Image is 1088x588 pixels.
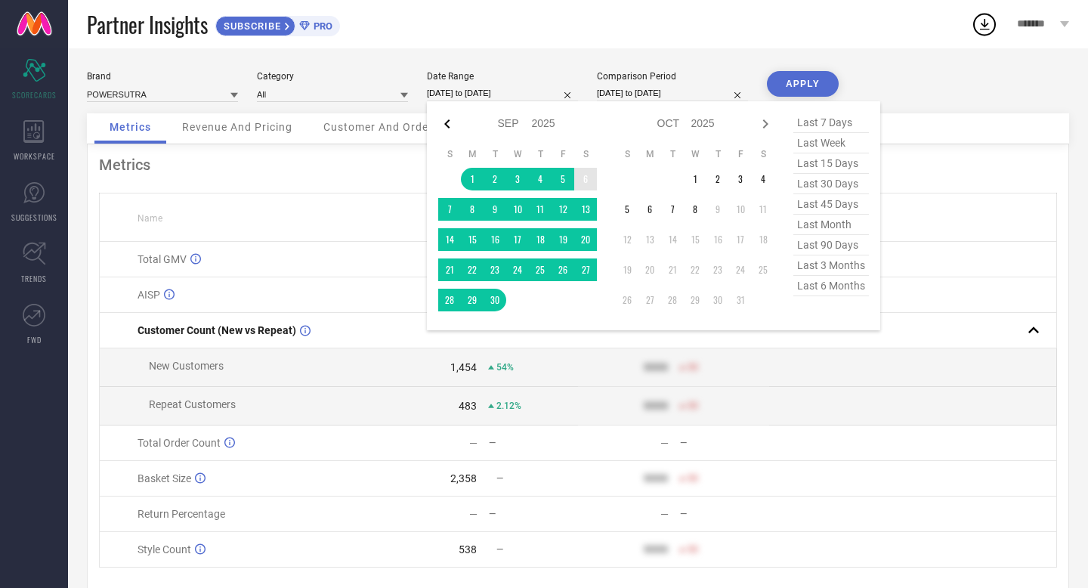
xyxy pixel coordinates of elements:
div: — [489,438,577,448]
td: Tue Oct 14 2025 [661,228,684,251]
td: Tue Oct 28 2025 [661,289,684,311]
td: Thu Sep 11 2025 [529,198,552,221]
td: Sun Sep 21 2025 [438,258,461,281]
span: 50 [688,362,698,373]
div: Previous month [438,115,456,133]
span: last 15 days [793,153,869,174]
div: Comparison Period [597,71,748,82]
td: Tue Oct 07 2025 [661,198,684,221]
th: Thursday [706,148,729,160]
th: Tuesday [484,148,506,160]
div: 9999 [644,472,668,484]
span: Return Percentage [138,508,225,520]
div: Brand [87,71,238,82]
td: Sun Oct 19 2025 [616,258,638,281]
td: Wed Sep 10 2025 [506,198,529,221]
input: Select comparison period [597,85,748,101]
span: last 45 days [793,194,869,215]
td: Mon Oct 20 2025 [638,258,661,281]
span: 54% [496,362,514,373]
td: Thu Sep 18 2025 [529,228,552,251]
td: Fri Sep 26 2025 [552,258,574,281]
div: — [680,509,768,519]
td: Mon Sep 15 2025 [461,228,484,251]
div: Open download list [971,11,998,38]
a: SUBSCRIBEPRO [215,12,340,36]
span: Style Count [138,543,191,556]
th: Saturday [574,148,597,160]
th: Thursday [529,148,552,160]
td: Mon Sep 22 2025 [461,258,484,281]
td: Tue Sep 09 2025 [484,198,506,221]
td: Tue Sep 02 2025 [484,168,506,190]
th: Sunday [616,148,638,160]
td: Wed Oct 29 2025 [684,289,706,311]
td: Thu Sep 25 2025 [529,258,552,281]
div: Metrics [99,156,1057,174]
div: 538 [459,543,477,556]
span: 50 [688,473,698,484]
div: — [489,509,577,519]
span: 50 [688,401,698,411]
td: Sat Oct 04 2025 [752,168,774,190]
th: Monday [638,148,661,160]
span: WORKSPACE [14,150,55,162]
td: Sat Oct 25 2025 [752,258,774,281]
td: Sun Oct 12 2025 [616,228,638,251]
div: 483 [459,400,477,412]
div: 1,454 [450,361,477,373]
td: Thu Sep 04 2025 [529,168,552,190]
span: last month [793,215,869,235]
span: Customer Count (New vs Repeat) [138,324,296,336]
td: Fri Sep 19 2025 [552,228,574,251]
span: Name [138,213,162,224]
div: — [660,437,669,449]
td: Thu Oct 30 2025 [706,289,729,311]
span: Revenue And Pricing [182,121,292,133]
div: — [680,438,768,448]
span: Basket Size [138,472,191,484]
span: AISP [138,289,160,301]
td: Fri Sep 12 2025 [552,198,574,221]
span: Customer And Orders [323,121,439,133]
td: Tue Sep 16 2025 [484,228,506,251]
div: 2,358 [450,472,477,484]
span: FWD [27,334,42,345]
div: 9999 [644,361,668,373]
th: Monday [461,148,484,160]
span: Metrics [110,121,151,133]
span: New Customers [149,360,224,372]
th: Wednesday [506,148,529,160]
td: Sat Oct 18 2025 [752,228,774,251]
div: Category [257,71,408,82]
td: Fri Oct 03 2025 [729,168,752,190]
span: 2.12% [496,401,521,411]
td: Fri Oct 10 2025 [729,198,752,221]
td: Sat Sep 06 2025 [574,168,597,190]
td: Sun Oct 26 2025 [616,289,638,311]
td: Fri Sep 05 2025 [552,168,574,190]
th: Saturday [752,148,774,160]
td: Fri Oct 24 2025 [729,258,752,281]
td: Sat Sep 13 2025 [574,198,597,221]
td: Sat Sep 27 2025 [574,258,597,281]
button: APPLY [767,71,839,97]
span: Repeat Customers [149,398,236,410]
th: Sunday [438,148,461,160]
span: — [496,473,503,484]
td: Fri Oct 17 2025 [729,228,752,251]
span: SUBSCRIBE [216,20,285,32]
td: Sun Sep 07 2025 [438,198,461,221]
span: TRENDS [21,273,47,284]
span: last 6 months [793,276,869,296]
div: Next month [756,115,774,133]
span: SUGGESTIONS [11,212,57,223]
td: Wed Sep 24 2025 [506,258,529,281]
td: Mon Oct 06 2025 [638,198,661,221]
th: Friday [552,148,574,160]
td: Tue Sep 30 2025 [484,289,506,311]
td: Thu Oct 02 2025 [706,168,729,190]
div: 9999 [644,543,668,556]
td: Sun Sep 28 2025 [438,289,461,311]
div: — [660,508,669,520]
